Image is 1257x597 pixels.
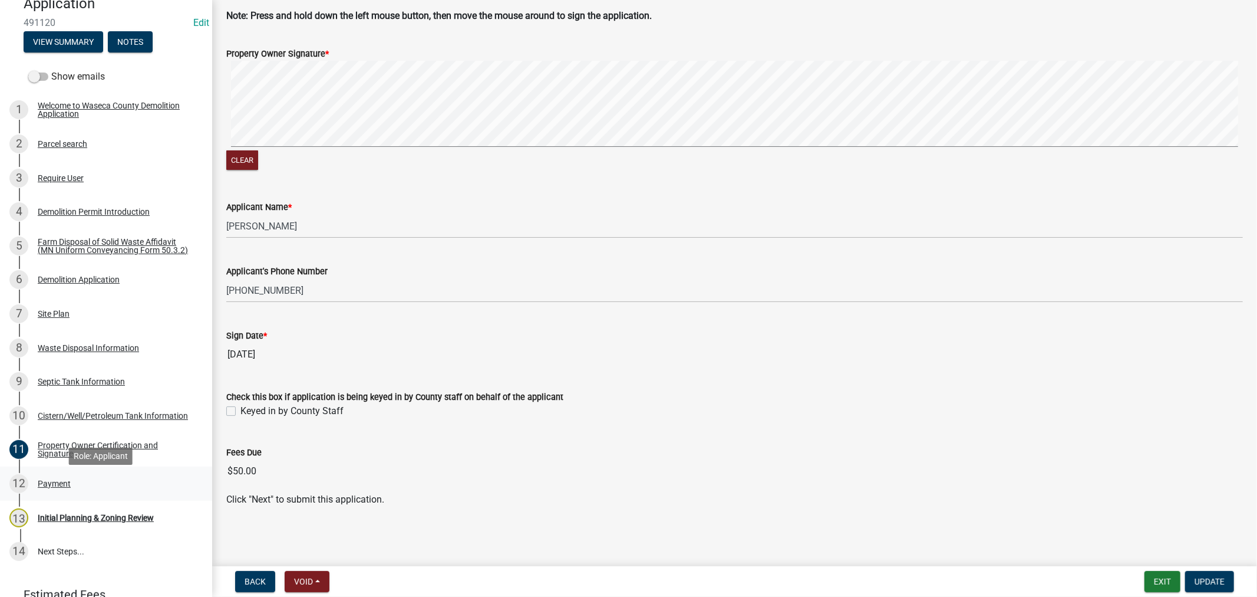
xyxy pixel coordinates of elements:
wm-modal-confirm: Notes [108,38,153,47]
div: 1 [9,100,28,119]
div: 6 [9,270,28,289]
div: Cistern/Well/Petroleum Tank Information [38,412,188,420]
div: 9 [9,372,28,391]
label: Show emails [28,70,105,84]
div: Initial Planning & Zoning Review [38,514,154,522]
button: View Summary [24,31,103,53]
a: Edit [193,17,209,28]
div: Septic Tank Information [38,378,125,386]
p: Click "Next" to submit this application. [226,493,1243,507]
div: 7 [9,304,28,323]
span: 491120 [24,17,189,28]
div: Property Owner Certification and Signature [38,441,193,458]
label: Applicant's Phone Number [226,268,328,276]
div: Demolition Permit Introduction [38,208,150,216]
wm-modal-confirm: Edit Application Number [193,17,209,28]
button: Update [1185,571,1234,592]
label: Applicant Name [226,204,292,212]
div: 10 [9,406,28,425]
div: Waste Disposal Information [38,344,139,352]
label: Check this box if application is being keyed in by County staff on behalf of the applicant [226,393,563,402]
label: Sign Date [226,332,267,340]
div: Farm Disposal of Solid Waste Affidavit (MN Uniform Conveyancing Form 50.3.2) [38,238,193,254]
div: 12 [9,474,28,493]
div: 3 [9,169,28,188]
div: Welcome to Waseca County Demolition Application [38,101,193,118]
button: Exit [1144,571,1180,592]
div: 2 [9,135,28,153]
div: 14 [9,542,28,561]
div: 13 [9,509,28,527]
button: Back [235,571,275,592]
div: Demolition Application [38,275,120,284]
label: Property Owner Signature [226,50,329,58]
strong: Note: Press and hold down the left mouse button, then move the mouse around to sign the application. [226,10,652,21]
button: Clear [226,150,258,170]
span: Update [1195,577,1225,586]
div: Site Plan [38,310,70,318]
div: 5 [9,237,28,255]
label: Keyed in by County Staff [240,404,344,418]
div: Role: Applicant [69,448,133,465]
div: Payment [38,480,71,488]
div: Parcel search [38,140,87,148]
div: Require User [38,174,84,182]
span: Void [294,577,313,586]
span: Back [245,577,266,586]
button: Void [285,571,329,592]
div: 11 [9,440,28,459]
wm-modal-confirm: Summary [24,38,103,47]
div: 4 [9,202,28,221]
div: 8 [9,339,28,357]
button: Notes [108,31,153,53]
label: Fees Due [226,449,262,457]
